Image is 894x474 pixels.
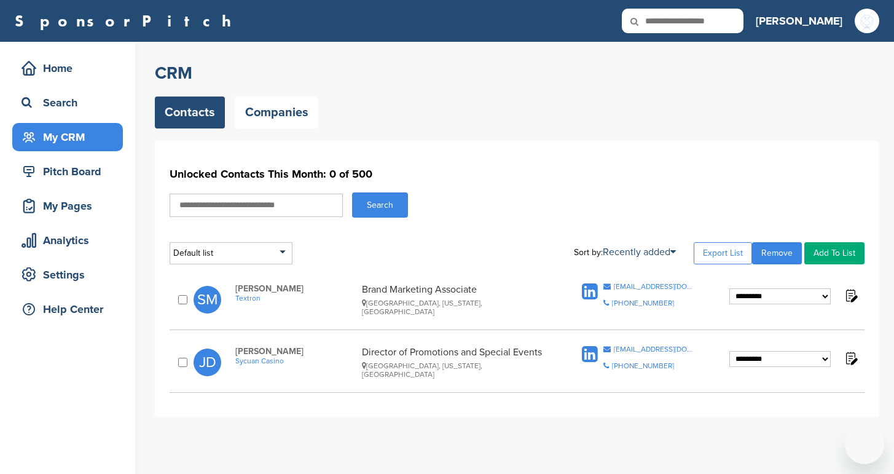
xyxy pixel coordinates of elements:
[235,283,356,294] span: [PERSON_NAME]
[235,97,318,128] a: Companies
[362,283,551,316] div: Brand Marketing Associate
[18,160,123,183] div: Pitch Board
[12,89,123,117] a: Search
[12,157,123,186] a: Pitch Board
[18,264,123,286] div: Settings
[18,57,123,79] div: Home
[12,261,123,289] a: Settings
[235,346,356,357] span: [PERSON_NAME]
[752,242,802,264] a: Remove
[12,123,123,151] a: My CRM
[756,7,842,34] a: [PERSON_NAME]
[614,283,696,290] div: [EMAIL_ADDRESS][DOMAIN_NAME]
[843,350,858,366] img: Notes
[574,247,676,257] div: Sort by:
[694,242,752,264] a: Export List
[362,346,551,379] div: Director of Promotions and Special Events
[18,229,123,251] div: Analytics
[855,9,879,33] img: Afg white background
[352,192,408,218] button: Search
[362,361,551,379] div: [GEOGRAPHIC_DATA], [US_STATE], [GEOGRAPHIC_DATA]
[612,299,674,307] div: [PHONE_NUMBER]
[155,97,225,128] a: Contacts
[12,192,123,220] a: My Pages
[170,242,292,264] div: Default list
[756,12,842,30] h3: [PERSON_NAME]
[12,295,123,323] a: Help Center
[12,54,123,82] a: Home
[362,299,551,316] div: [GEOGRAPHIC_DATA], [US_STATE], [GEOGRAPHIC_DATA]
[612,362,674,369] div: [PHONE_NUMBER]
[614,346,696,353] div: [EMAIL_ADDRESS][DOMAIN_NAME]
[18,298,123,320] div: Help Center
[155,62,879,84] h2: CRM
[170,163,865,185] h1: Unlocked Contacts This Month: 0 of 500
[804,242,865,264] a: Add To List
[12,226,123,255] a: Analytics
[15,13,239,29] a: SponsorPitch
[235,294,356,302] a: Textron
[18,92,123,114] div: Search
[843,288,858,303] img: Notes
[194,286,221,314] span: SM
[603,246,676,258] a: Recently added
[18,126,123,148] div: My CRM
[845,425,884,464] iframe: Button to launch messaging window
[18,195,123,217] div: My Pages
[235,357,356,365] a: Sycuan Casino
[194,349,221,376] span: JD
